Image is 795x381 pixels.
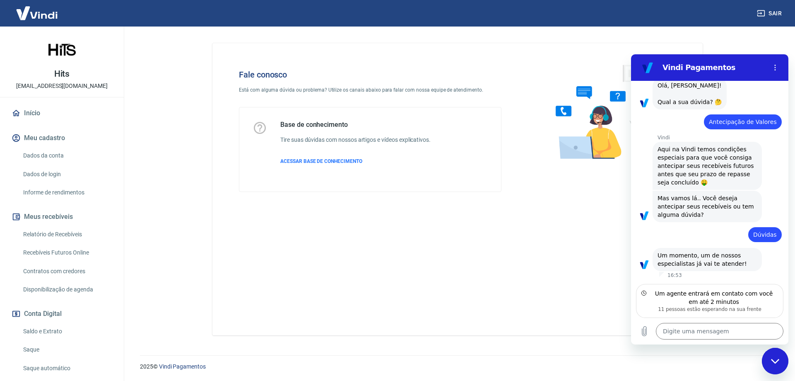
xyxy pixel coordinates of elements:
[20,281,114,298] a: Disponibilização de agenda
[280,121,431,129] h5: Base de conhecimento
[16,82,108,90] p: [EMAIL_ADDRESS][DOMAIN_NAME]
[20,244,114,261] a: Recebíveis Futuros Online
[10,0,64,26] img: Vindi
[239,86,501,94] p: Está com alguma dúvida ou problema? Utilize os canais abaixo para falar com nossa equipe de atend...
[20,184,114,201] a: Informe de rendimentos
[20,226,114,243] a: Relatório de Recebíveis
[280,158,431,165] a: ACESSAR BASE DE CONHECIMENTO
[20,360,114,377] a: Saque automático
[140,362,775,371] p: 2025 ©
[10,104,114,122] a: Início
[755,6,785,21] button: Sair
[10,129,114,147] button: Meu cadastro
[20,263,114,280] a: Contratos com credores
[20,147,114,164] a: Dados da conta
[280,158,362,164] span: ACESSAR BASE DE CONHECIMENTO
[20,166,114,183] a: Dados de login
[762,348,788,374] iframe: Botão para abrir a janela de mensagens, conversa em andamento
[631,54,788,345] iframe: Janela de mensagens
[239,70,501,80] h4: Fale conosco
[10,208,114,226] button: Meus recebíveis
[280,136,431,144] h6: Tire suas dúvidas com nossos artigos e vídeos explicativos.
[54,70,70,78] p: Hits
[20,341,114,358] a: Saque
[20,323,114,340] a: Saldo e Extrato
[539,56,665,167] img: Fale conosco
[159,363,206,370] a: Vindi Pagamentos
[10,305,114,323] button: Conta Digital
[46,33,79,66] img: 4bbfd58e-2020-4313-91c1-08fc55340bf4.jpeg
